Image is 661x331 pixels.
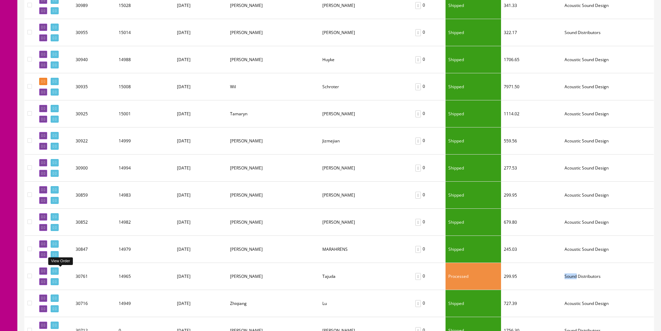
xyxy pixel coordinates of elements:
td: 30922 [73,127,116,155]
td: [DATE] [174,100,227,127]
td: Betts [320,19,411,46]
td: 30761 [73,263,116,290]
td: 0 [411,100,446,127]
td: 14994 [116,155,174,182]
td: 30925 [73,100,116,127]
td: 30716 [73,290,116,317]
td: Shipped [446,46,501,73]
td: 14949 [116,290,174,317]
td: 0 [411,155,446,182]
td: Acoustic Sound Design [562,209,654,236]
td: 0 [411,263,446,290]
td: 727.39 [501,290,562,317]
td: Joseph [227,209,320,236]
td: Jizmejian [320,127,411,155]
td: 30900 [73,155,116,182]
td: Shipped [446,182,501,209]
td: 30859 [73,182,116,209]
td: 30852 [73,209,116,236]
td: Wil [227,73,320,100]
td: Sound Distributors [562,263,654,290]
td: [DATE] [174,236,227,263]
td: Shipped [446,290,501,317]
td: 299.95 [501,263,562,290]
td: Acoustic Sound Design [562,127,654,155]
td: Acoustic Sound Design [562,46,654,73]
td: Shipped [446,236,501,263]
td: 0 [411,209,446,236]
td: Julian [227,19,320,46]
td: 15008 [116,73,174,100]
td: 0 [411,46,446,73]
td: 14988 [116,46,174,73]
td: 0 [411,182,446,209]
td: Bowman [320,182,411,209]
div: View Order [48,257,73,265]
td: 14982 [116,209,174,236]
td: Kulman [320,100,411,127]
td: [DATE] [174,155,227,182]
td: 15014 [116,19,174,46]
td: Huyke [320,46,411,73]
td: Acoustic Sound Design [562,290,654,317]
td: 15001 [116,100,174,127]
td: 14979 [116,236,174,263]
td: Acoustic Sound Design [562,100,654,127]
td: moriconi [320,155,411,182]
td: 0 [411,73,446,100]
td: 1114.02 [501,100,562,127]
td: Shipped [446,19,501,46]
td: 277.53 [501,155,562,182]
td: Processed [446,263,501,290]
td: John [227,263,320,290]
td: Shipped [446,127,501,155]
td: Tamaryn [227,100,320,127]
td: 30935 [73,73,116,100]
td: Acoustic Sound Design [562,155,654,182]
td: 0 [411,19,446,46]
td: Johnson [320,209,411,236]
td: 0 [411,236,446,263]
td: 0 [411,290,446,317]
td: MARAHRENS [320,236,411,263]
td: [DATE] [174,209,227,236]
td: eric [227,182,320,209]
td: 7971.50 [501,73,562,100]
td: John [227,127,320,155]
td: Sound Distributors [562,19,654,46]
td: Acoustic Sound Design [562,182,654,209]
td: 679.80 [501,209,562,236]
td: 299.95 [501,182,562,209]
td: [DATE] [174,127,227,155]
td: 14965 [116,263,174,290]
td: 559.56 [501,127,562,155]
td: Shipped [446,209,501,236]
td: 0 [411,127,446,155]
td: 30940 [73,46,116,73]
td: [DATE] [174,46,227,73]
td: 14999 [116,127,174,155]
td: 14983 [116,182,174,209]
td: Tajuda [320,263,411,290]
td: 30847 [73,236,116,263]
td: [DATE] [174,19,227,46]
td: 245.03 [501,236,562,263]
td: Shipped [446,100,501,127]
td: Acoustic Sound Design [562,236,654,263]
td: [DATE] [174,182,227,209]
td: Lu [320,290,411,317]
td: Schroter [320,73,411,100]
td: 322.17 [501,19,562,46]
td: [DATE] [174,73,227,100]
td: Acoustic Sound Design [562,73,654,100]
td: 30955 [73,19,116,46]
td: Shipped [446,73,501,100]
td: 1706.65 [501,46,562,73]
td: Francisco [227,46,320,73]
td: TIMOTHY [227,236,320,263]
td: [DATE] [174,263,227,290]
td: Zhiqiang [227,290,320,317]
td: [DATE] [174,290,227,317]
td: Shipped [446,155,501,182]
td: john [227,155,320,182]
